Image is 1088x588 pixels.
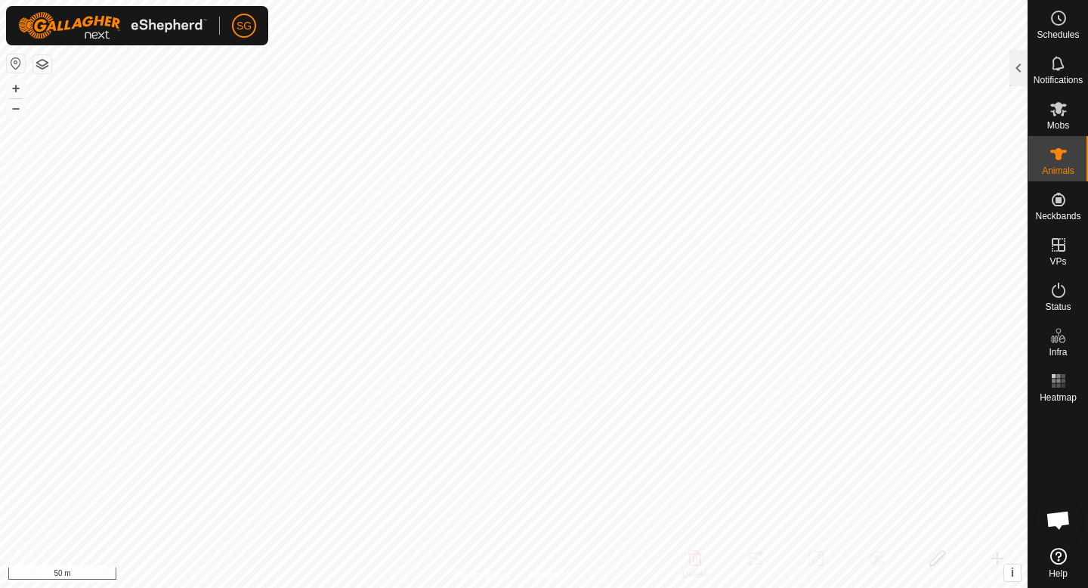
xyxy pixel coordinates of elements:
button: + [7,79,25,97]
span: Schedules [1037,30,1079,39]
span: Notifications [1034,76,1083,85]
span: Neckbands [1035,212,1080,221]
a: Help [1028,542,1088,584]
span: i [1011,566,1014,579]
img: Gallagher Logo [18,12,207,39]
span: Status [1045,302,1071,311]
span: Mobs [1047,121,1069,130]
button: – [7,99,25,117]
span: Help [1049,569,1068,578]
span: VPs [1049,257,1066,266]
div: Open chat [1036,497,1081,543]
span: Animals [1042,166,1074,175]
button: i [1004,565,1021,581]
span: SG [236,18,252,34]
a: Privacy Policy [454,568,511,582]
button: Map Layers [33,55,51,73]
a: Contact Us [529,568,573,582]
span: Infra [1049,348,1067,357]
button: Reset Map [7,54,25,73]
span: Heatmap [1040,393,1077,402]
